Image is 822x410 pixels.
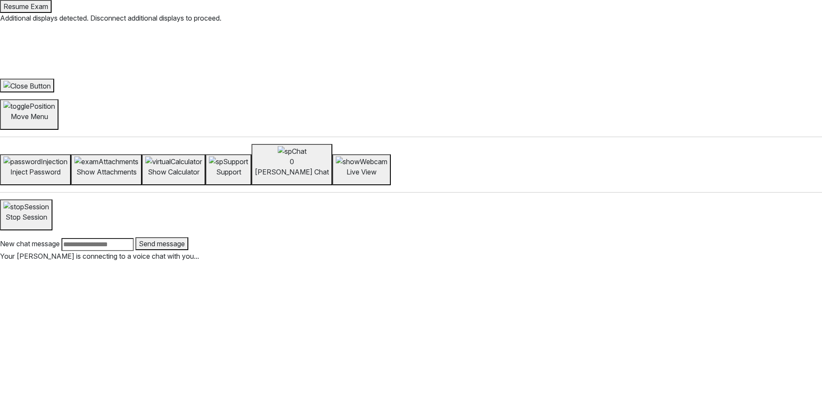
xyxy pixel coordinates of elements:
[3,167,67,177] p: Inject Password
[145,167,202,177] p: Show Calculator
[209,156,248,167] img: spSupport
[139,239,185,248] span: Send message
[74,167,138,177] p: Show Attachments
[3,212,49,222] p: Stop Session
[142,154,205,185] button: Show Calculator
[278,146,307,156] img: spChat
[3,101,55,111] img: togglePosition
[255,156,329,167] div: 0
[205,154,252,185] button: Support
[71,154,142,185] button: Show Attachments
[3,202,49,212] img: stopSession
[252,144,332,185] button: spChat0[PERSON_NAME] Chat
[3,81,51,91] img: Close Button
[135,237,188,250] button: Send message
[3,156,67,167] img: passwordInjection
[3,111,55,122] p: Move Menu
[74,156,138,167] img: examAttachments
[336,167,387,177] p: Live View
[145,156,202,167] img: virtualCalculator
[255,167,329,177] p: [PERSON_NAME] Chat
[332,154,391,185] button: Live View
[336,156,387,167] img: showWebcam
[209,167,248,177] p: Support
